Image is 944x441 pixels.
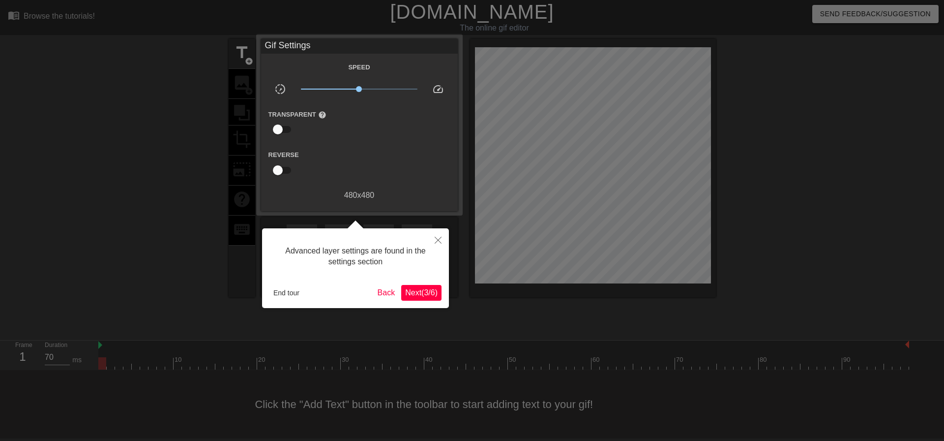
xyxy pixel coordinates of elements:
[269,285,303,300] button: End tour
[374,285,399,301] button: Back
[269,236,442,278] div: Advanced layer settings are found in the settings section
[427,228,449,251] button: Close
[401,285,442,301] button: Next
[405,288,438,297] span: Next ( 3 / 6 )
